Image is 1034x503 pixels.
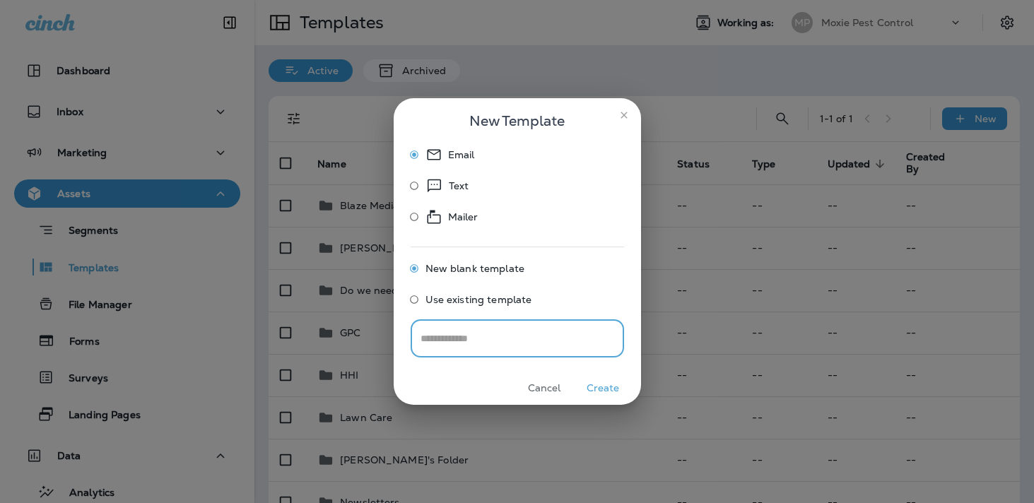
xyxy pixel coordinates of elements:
[613,104,635,126] button: close
[425,294,532,305] span: Use existing template
[469,110,565,132] span: New Template
[518,377,571,399] button: Cancel
[425,263,525,274] span: New blank template
[449,177,469,194] p: Text
[448,146,475,163] p: Email
[448,208,478,225] p: Mailer
[577,377,630,399] button: Create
